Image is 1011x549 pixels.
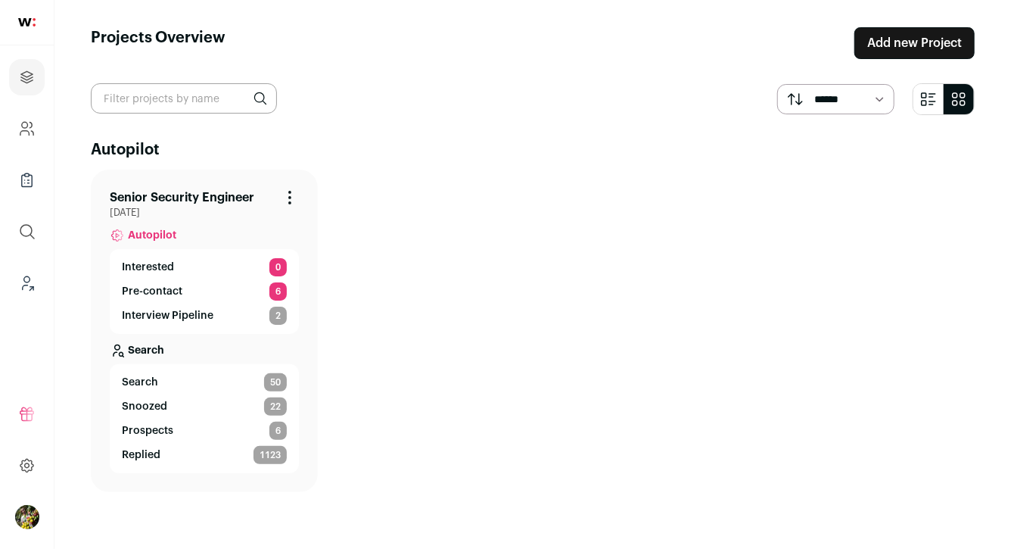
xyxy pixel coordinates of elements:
p: Interested [122,260,174,275]
input: Filter projects by name [91,83,277,114]
h1: Projects Overview [91,27,226,59]
span: 22 [264,398,287,416]
button: Open dropdown [15,505,39,529]
a: Company and ATS Settings [9,111,45,147]
img: 6689865-medium_jpg [15,505,39,529]
p: Prospects [122,423,173,438]
span: 6 [269,422,287,440]
a: Autopilot [110,219,299,249]
a: Projects [9,59,45,95]
a: Pre-contact 6 [122,282,287,301]
span: 6 [269,282,287,301]
a: Prospects 6 [122,422,287,440]
a: Senior Security Engineer [110,189,254,207]
img: wellfound-shorthand-0d5821cbd27db2630d0214b213865d53afaa358527fdda9d0ea32b1df1b89c2c.svg [18,18,36,27]
p: Pre-contact [122,284,182,299]
span: [DATE] [110,207,299,219]
button: Project Actions [281,189,299,207]
a: Company Lists [9,162,45,198]
a: Add new Project [854,27,975,59]
span: 2 [269,307,287,325]
a: Search [110,334,299,364]
p: Snoozed [122,399,167,414]
p: Search [128,343,164,358]
p: Replied [122,448,160,463]
a: Interview Pipeline 2 [122,307,287,325]
a: Leads (Backoffice) [9,265,45,301]
span: 0 [269,258,287,276]
span: Autopilot [128,228,176,243]
a: Replied 1123 [122,446,287,464]
span: Search [122,375,158,390]
span: 1123 [254,446,287,464]
a: Search 50 [122,373,287,391]
p: Interview Pipeline [122,308,213,323]
h2: Autopilot [91,139,975,161]
a: Interested 0 [122,258,287,276]
a: Snoozed 22 [122,398,287,416]
span: 50 [264,373,287,391]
